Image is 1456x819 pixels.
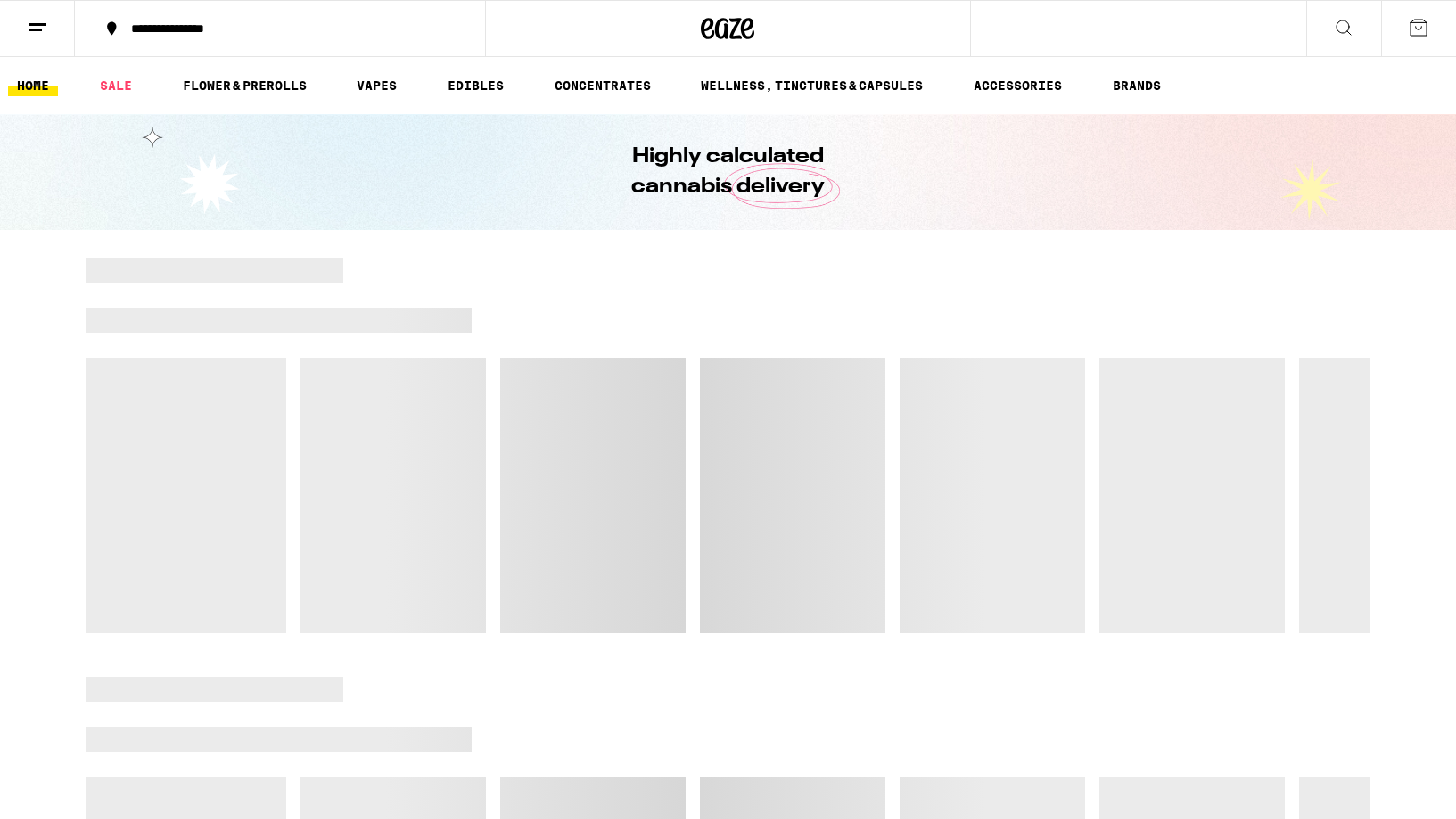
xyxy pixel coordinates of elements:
h1: Highly calculated cannabis delivery [581,142,876,202]
a: FLOWER & PREROLLS [174,75,316,96]
a: ACCESSORIES [965,75,1071,96]
button: BRANDS [1104,75,1170,96]
a: WELLNESS, TINCTURES & CAPSULES [692,75,932,96]
a: CONCENTRATES [546,75,660,96]
a: EDIBLES [439,75,513,96]
a: VAPES [348,75,406,96]
a: HOME [8,75,58,96]
a: SALE [91,75,141,96]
